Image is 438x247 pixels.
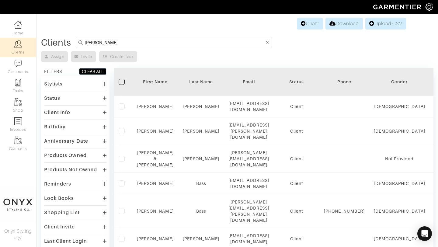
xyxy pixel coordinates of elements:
div: [DEMOGRAPHIC_DATA] [374,128,425,134]
div: [DEMOGRAPHIC_DATA] [374,103,425,110]
div: Not Provided [374,156,425,162]
div: Client Info [44,110,71,116]
div: Client [278,180,315,186]
div: Products Owned [44,152,87,158]
th: Toggle SortBy [178,68,224,96]
img: gear-icon-white-bd11855cb880d31180b6d7d6211b90ccbf57a29d726f0c71d8c61bd08dd39cc2.png [426,3,433,11]
div: Client [278,156,315,162]
div: Shopping List [44,210,80,216]
div: Client [278,236,315,242]
a: Upload CSV [365,18,406,30]
a: Client [297,18,323,30]
a: [PERSON_NAME] [183,236,220,241]
div: Last Name [183,79,220,85]
th: Toggle SortBy [369,68,430,96]
div: [EMAIL_ADDRESS][PERSON_NAME][DOMAIN_NAME] [228,122,269,140]
div: Client Invite [44,224,75,230]
div: Reminders [44,181,71,187]
div: Anniversary Date [44,138,88,144]
img: comment-icon-a0a6a9ef722e966f86d9cbdc48e553b5cf19dbc54f86b18d962a5391bc8f6eb6.png [14,60,22,67]
a: Bass [196,181,206,186]
div: [EMAIL_ADDRESS][DOMAIN_NAME] [228,177,269,190]
div: Client [278,103,315,110]
div: Products Not Owned [44,167,97,173]
div: Last Client Login [44,238,87,244]
div: [DEMOGRAPHIC_DATA] [374,180,425,186]
div: Status [44,95,60,101]
img: garments-icon-b7da505a4dc4fd61783c78ac3ca0ef83fa9d6f193b1c9dc38574b1d14d53ca28.png [14,98,22,106]
a: [PERSON_NAME] [137,104,174,109]
div: Status [278,79,315,85]
div: [DEMOGRAPHIC_DATA] [374,208,425,214]
th: Toggle SortBy [274,68,319,96]
div: [PERSON_NAME][EMAIL_ADDRESS][DOMAIN_NAME] [228,150,269,168]
img: garments-icon-b7da505a4dc4fd61783c78ac3ca0ef83fa9d6f193b1c9dc38574b1d14d53ca28.png [14,137,22,144]
div: [PHONE_NUMBER] [324,208,365,214]
img: reminder-icon-8004d30b9f0a5d33ae49ab947aed9ed385cf756f9e5892f1edd6e32f2345188e.png [14,79,22,86]
div: Clients [41,40,71,46]
div: Open Intercom Messenger [417,226,432,241]
button: CLEAR ALL [79,68,106,75]
a: [PERSON_NAME] [137,236,174,241]
a: [PERSON_NAME] [183,156,220,161]
a: [PERSON_NAME] [183,104,220,109]
a: [PERSON_NAME] [137,181,174,186]
img: dashboard-icon-dbcd8f5a0b271acd01030246c82b418ddd0df26cd7fceb0bd07c9910d44c42f6.png [14,21,22,29]
a: [PERSON_NAME] [137,129,174,134]
div: Birthday [44,124,66,130]
a: [PERSON_NAME] [183,129,220,134]
div: FILTERS [44,68,62,75]
a: Bass [196,209,206,214]
div: Phone [324,79,365,85]
img: clients-icon-6bae9207a08558b7cb47a8932f037763ab4055f8c8b6bfacd5dc20c3e0201464.png [14,40,22,48]
img: orders-icon-0abe47150d42831381b5fb84f609e132dff9fe21cb692f30cb5eec754e2cba89.png [14,117,22,125]
div: Look Books [44,195,74,201]
div: Email [228,79,269,85]
div: CLEAR ALL [82,68,104,75]
input: Search by name, email, phone, city, or state [85,39,265,46]
div: Gender [374,79,425,85]
div: [EMAIL_ADDRESS][DOMAIN_NAME] [228,100,269,113]
img: garmentier-logo-header-white-b43fb05a5012e4ada735d5af1a66efaba907eab6374d6393d1fbf88cb4ef424d.png [370,2,426,12]
a: Download [325,18,363,30]
div: [PERSON_NAME][EMAIL_ADDRESS][PERSON_NAME][DOMAIN_NAME] [228,199,269,223]
div: Stylists [44,81,63,87]
th: Toggle SortBy [132,68,178,96]
div: [EMAIL_ADDRESS][DOMAIN_NAME] [228,233,269,245]
div: Client [278,128,315,134]
a: [PERSON_NAME] [137,209,174,214]
div: Client [278,208,315,214]
div: [DEMOGRAPHIC_DATA] [374,236,425,242]
span: Onyx Styling Co. [4,228,32,241]
a: [PERSON_NAME] & [PERSON_NAME] [137,150,174,167]
div: First Name [137,79,174,85]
